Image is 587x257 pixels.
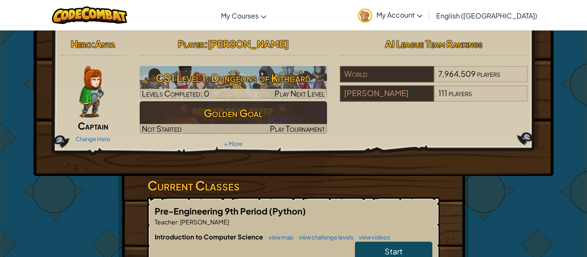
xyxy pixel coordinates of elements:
[140,103,327,123] h3: Golden Goal
[142,88,209,98] span: Levels Completed: 0
[71,38,92,50] span: Hero
[358,9,372,23] img: avatar
[275,88,325,98] span: Play Next Level
[224,140,242,147] a: + More
[432,4,541,27] a: English ([GEOGRAPHIC_DATA])
[477,69,500,79] span: players
[436,11,537,20] span: English ([GEOGRAPHIC_DATA])
[385,246,403,256] span: Start
[269,206,306,216] span: (Python)
[438,88,447,98] span: 111
[78,120,108,132] span: Captain
[140,101,327,134] img: Golden Goal
[178,38,204,50] span: Player
[264,234,293,241] a: view map
[140,66,327,99] img: CS1 Level 1: Dungeons of Kithgard
[208,38,289,50] span: [PERSON_NAME]
[385,38,483,50] span: AI League Team Rankings
[92,38,95,50] span: :
[95,38,115,50] span: Anya
[52,6,127,24] img: CodeCombat logo
[140,68,327,88] h3: CS1 Level 1: Dungeons of Kithgard
[155,233,264,241] span: Introduction to Computer Science
[155,218,177,226] span: Teacher
[355,234,390,241] a: view videos
[140,101,327,134] a: Golden GoalNot StartedPlay Tournament
[147,176,440,195] h3: Current Classes
[142,124,182,133] span: Not Started
[376,10,422,19] span: My Account
[340,74,528,84] a: World7,964,509players
[179,218,229,226] span: [PERSON_NAME]
[294,234,354,241] a: view challenge levels
[177,218,179,226] span: :
[76,136,110,142] a: Change Hero
[79,66,104,118] img: captain-pose.png
[217,4,271,27] a: My Courses
[449,88,472,98] span: players
[155,206,269,216] span: Pre-Engineering 9th Period
[438,69,476,79] span: 7,964,509
[340,85,434,102] div: [PERSON_NAME]
[140,66,327,99] a: Play Next Level
[204,38,208,50] span: :
[221,11,259,20] span: My Courses
[354,2,427,29] a: My Account
[340,66,434,82] div: World
[340,94,528,103] a: [PERSON_NAME]111players
[270,124,325,133] span: Play Tournament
